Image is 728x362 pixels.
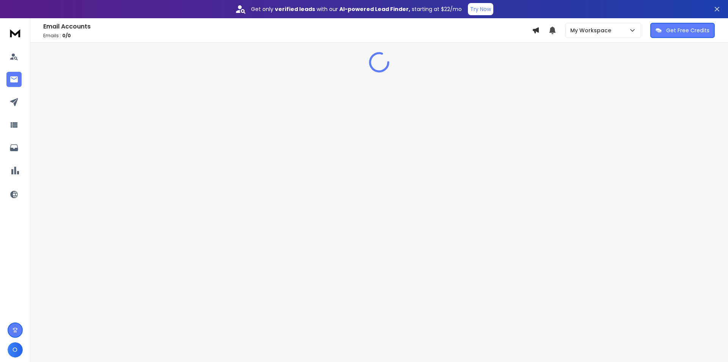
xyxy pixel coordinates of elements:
[8,342,23,357] button: O
[570,27,614,34] p: My Workspace
[468,3,493,15] button: Try Now
[251,5,462,13] p: Get only with our starting at $22/mo
[650,23,715,38] button: Get Free Credits
[62,32,71,39] span: 0 / 0
[275,5,315,13] strong: verified leads
[43,33,532,39] p: Emails :
[470,5,491,13] p: Try Now
[339,5,410,13] strong: AI-powered Lead Finder,
[8,26,23,40] img: logo
[43,22,532,31] h1: Email Accounts
[666,27,709,34] p: Get Free Credits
